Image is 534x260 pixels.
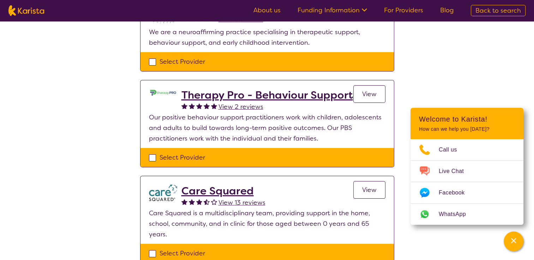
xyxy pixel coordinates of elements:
[362,186,377,194] span: View
[410,108,523,225] div: Channel Menu
[211,103,217,109] img: fullstar
[204,103,210,109] img: fullstar
[181,89,353,101] a: Therapy Pro - Behaviour Support
[362,90,377,98] span: View
[211,199,217,205] img: emptystar
[149,89,177,97] img: jttgg6svmq52q30bnse1.jpg
[419,115,515,123] h2: Welcome to Karista!
[440,6,454,14] a: Blog
[353,181,385,199] a: View
[439,144,466,155] span: Call us
[439,209,474,219] span: WhatsApp
[8,5,44,16] img: Karista logo
[410,204,523,225] a: Web link opens in a new tab.
[439,166,472,177] span: Live Chat
[196,103,202,109] img: fullstar
[181,185,265,197] a: Care Squared
[181,103,187,109] img: fullstar
[189,103,195,109] img: fullstar
[419,126,515,132] p: How can we help you [DATE]?
[475,6,521,15] span: Back to search
[353,85,385,103] a: View
[189,199,195,205] img: fullstar
[149,185,177,201] img: watfhvlxxexrmzu5ckj6.png
[384,6,423,14] a: For Providers
[471,5,526,16] a: Back to search
[149,112,385,144] p: Our positive behaviour support practitioners work with children, adolescents and adults to build ...
[218,197,265,208] a: View 13 reviews
[410,139,523,225] ul: Choose channel
[253,6,281,14] a: About us
[218,103,263,111] span: View 2 reviews
[504,231,523,251] button: Channel Menu
[298,6,367,14] a: Funding Information
[218,198,265,207] span: View 13 reviews
[181,199,187,205] img: fullstar
[218,101,263,112] a: View 2 reviews
[149,208,385,240] p: Care Squared is a multidisciplinary team, providing support in the home, school, community, and i...
[204,199,210,205] img: halfstar
[439,187,473,198] span: Facebook
[149,27,385,48] p: We are a neuroaffirming practice specialising in therapeutic support, behaviour support, and earl...
[196,199,202,205] img: fullstar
